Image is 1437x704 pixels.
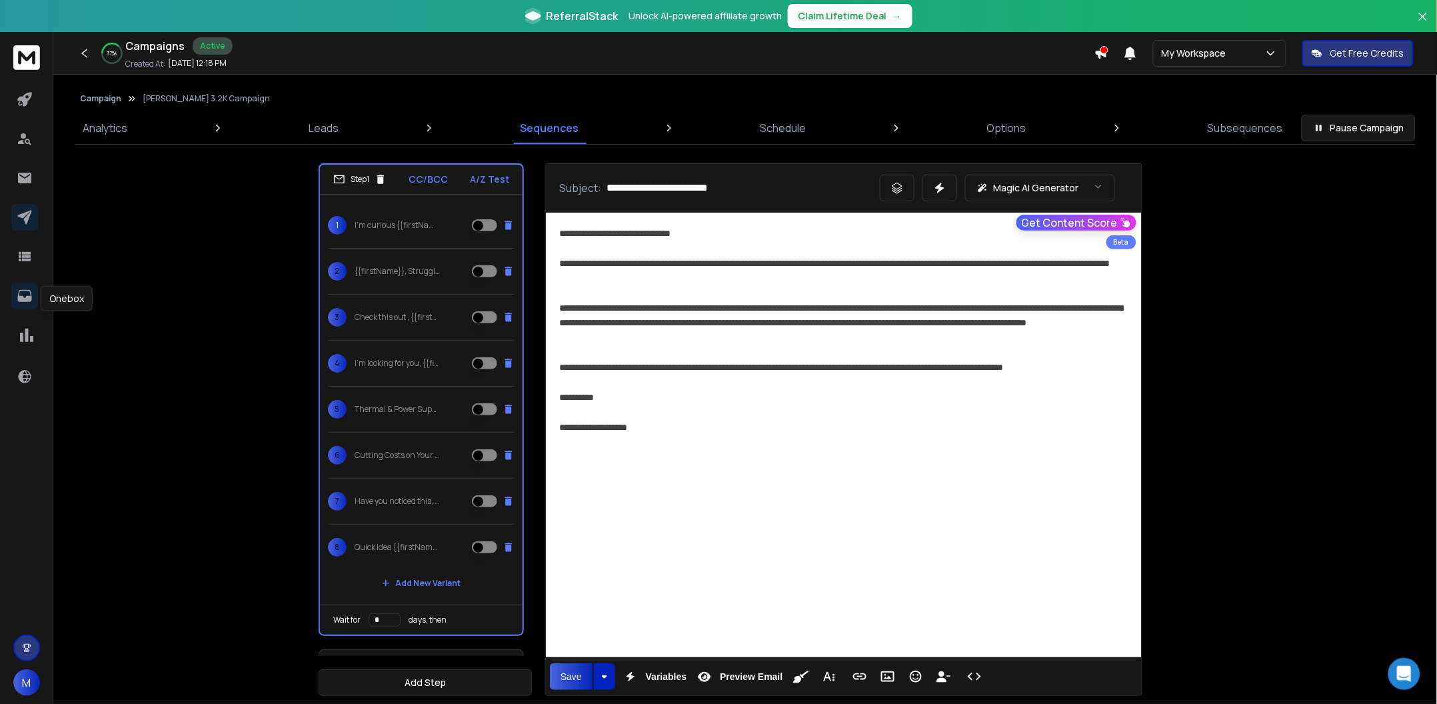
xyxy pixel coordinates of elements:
[13,669,40,696] button: M
[1200,112,1291,144] a: Subsequences
[83,120,127,136] p: Analytics
[760,120,806,136] p: Schedule
[547,8,619,24] span: ReferralStack
[125,38,185,54] h1: Campaigns
[643,671,690,683] span: Variables
[355,266,440,277] p: {{firstName}}, Struggling with Power/Thermal Specs?
[1106,235,1136,249] div: Beta
[319,669,532,696] button: Add Step
[559,180,601,196] p: Subject:
[987,120,1026,136] p: Options
[125,59,165,69] p: Created At:
[903,663,928,690] button: Emoticons
[328,446,347,465] span: 6
[41,286,93,311] div: Onebox
[816,663,842,690] button: More Text
[788,663,814,690] button: Clean HTML
[979,112,1034,144] a: Options
[193,37,233,55] div: Active
[328,492,347,511] span: 7
[692,663,785,690] button: Preview Email
[1208,120,1283,136] p: Subsequences
[1016,215,1136,231] button: Get Content Score
[550,663,593,690] button: Save
[1162,47,1232,60] p: My Workspace
[355,496,440,507] p: Have you noticed this, {{firstName}}?
[629,9,782,23] p: Unlock AI-powered affiliate growth
[752,112,814,144] a: Schedule
[1414,8,1432,40] button: Close banner
[355,450,440,461] p: Cutting Costs on Your Thermal Strategy
[328,400,347,419] span: 5
[409,615,447,625] p: days, then
[168,58,227,69] p: [DATE] 12:18 PM
[892,9,902,23] span: →
[355,220,440,231] p: I'm curious {{firstName}}
[1302,40,1414,67] button: Get Free Credits
[333,173,387,185] div: Step 1
[355,542,440,553] p: Quick Idea {{firstName}}
[994,181,1079,195] p: Magic AI Generator
[788,4,912,28] button: Claim Lifetime Deal→
[328,262,347,281] span: 2
[1330,47,1404,60] p: Get Free Credits
[355,404,440,415] p: Thermal & Power Support
[328,308,347,327] span: 3
[965,175,1115,201] button: Magic AI Generator
[328,216,347,235] span: 1
[301,112,347,144] a: Leads
[1388,658,1420,690] div: Open Intercom Messenger
[143,93,270,104] p: [PERSON_NAME] 3.2K Campaign
[80,93,121,104] button: Campaign
[717,671,785,683] span: Preview Email
[470,173,509,186] p: A/Z Test
[931,663,956,690] button: Insert Unsubscribe Link
[309,120,339,136] p: Leads
[409,173,448,186] p: CC/BCC
[371,570,471,597] button: Add New Variant
[962,663,987,690] button: Code View
[319,163,524,636] li: Step1CC/BCCA/Z Test1I'm curious {{firstName}}2{{firstName}}, Struggling with Power/Thermal Specs?...
[328,538,347,557] span: 8
[328,354,347,373] span: 4
[107,49,117,57] p: 37 %
[355,312,440,323] p: Check this out , {{firstName}}
[355,358,440,369] p: I'm looking for you, {{firstName}}
[75,112,135,144] a: Analytics
[847,663,872,690] button: Insert Link (Ctrl+K)
[512,112,587,144] a: Sequences
[618,663,690,690] button: Variables
[333,615,361,625] p: Wait for
[1302,115,1416,141] button: Pause Campaign
[875,663,900,690] button: Insert Image (Ctrl+P)
[520,120,579,136] p: Sequences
